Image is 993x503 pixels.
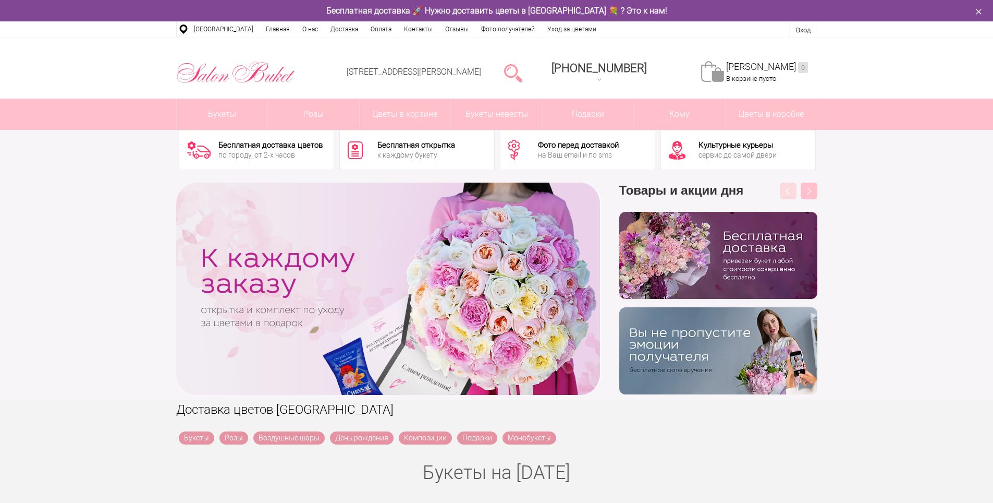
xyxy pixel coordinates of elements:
[423,462,570,484] a: Букеты на [DATE]
[538,141,619,149] div: Фото перед доставкой
[551,62,647,75] span: [PHONE_NUMBER]
[796,26,811,34] a: Вход
[475,21,541,37] a: Фото получателей
[502,432,556,445] a: Монобукеты
[360,99,451,130] a: Цветы в корзине
[176,400,817,419] h1: Доставка цветов [GEOGRAPHIC_DATA]
[619,212,817,299] img: hpaj04joss48rwypv6hbykmvk1dj7zyr.png.webp
[634,99,725,130] span: Кому
[268,99,359,130] a: Розы
[726,75,776,82] span: В корзине пусто
[619,183,817,212] h3: Товары и акции дня
[543,99,634,130] a: Подарки
[176,59,296,86] img: Цветы Нижний Новгород
[451,99,542,130] a: Букеты невесты
[801,183,817,199] button: Next
[439,21,475,37] a: Отзывы
[545,58,653,88] a: [PHONE_NUMBER]
[399,432,452,445] a: Композиции
[377,141,455,149] div: Бесплатная открытка
[538,151,619,159] div: на Ваш email и по sms
[260,21,296,37] a: Главная
[179,432,214,445] a: Букеты
[324,21,364,37] a: Доставка
[798,62,808,73] ins: 0
[698,141,777,149] div: Культурные курьеры
[168,5,825,16] div: Бесплатная доставка 🚀 Нужно доставить цветы в [GEOGRAPHIC_DATA] 💐 ? Это к нам!
[377,151,455,159] div: к каждому букету
[296,21,324,37] a: О нас
[457,432,497,445] a: Подарки
[177,99,268,130] a: Букеты
[330,432,394,445] a: День рождения
[398,21,439,37] a: Контакты
[188,21,260,37] a: [GEOGRAPHIC_DATA]
[347,67,481,77] a: [STREET_ADDRESS][PERSON_NAME]
[253,432,325,445] a: Воздушные шары
[541,21,603,37] a: Уход за цветами
[218,141,323,149] div: Бесплатная доставка цветов
[619,307,817,394] img: v9wy31nijnvkfycrkduev4dhgt9psb7e.png.webp
[219,432,248,445] a: Розы
[726,61,808,73] a: [PERSON_NAME]
[218,151,323,159] div: по городу, от 2-х часов
[698,151,777,159] div: сервис до самой двери
[726,99,817,130] a: Цветы в коробке
[364,21,398,37] a: Оплата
